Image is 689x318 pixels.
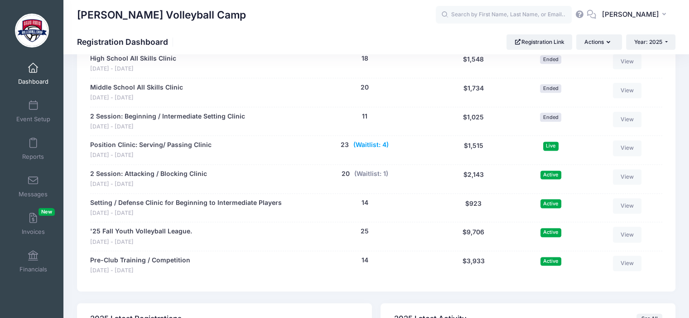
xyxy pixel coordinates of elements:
a: View [613,140,642,156]
button: [PERSON_NAME] [596,5,675,25]
button: 20 [361,83,369,92]
a: View [613,227,642,242]
div: $3,933 [434,256,514,275]
span: Active [540,171,561,179]
a: View [613,54,642,69]
span: [DATE] - [DATE] [90,94,183,102]
span: New [39,208,55,216]
img: David Rubio Volleyball Camp [15,14,49,47]
a: 2 Session: Attacking / Blocking Clinic [90,169,207,179]
a: Event Setup [12,95,55,127]
a: View [613,198,642,214]
span: Invoices [22,228,45,236]
a: 2 Session: Beginning / Intermediate Setting Clinic [90,112,245,121]
div: $1,734 [434,83,514,102]
span: [DATE] - [DATE] [90,65,176,73]
h1: [PERSON_NAME] Volleyball Camp [77,5,246,25]
span: Active [540,199,561,208]
a: High School All Skills Clinic [90,54,176,63]
span: Ended [540,113,561,121]
div: $1,515 [434,140,514,160]
span: [DATE] - [DATE] [90,266,190,275]
button: 11 [362,112,367,121]
button: 25 [361,227,369,236]
span: Active [540,228,561,237]
a: Dashboard [12,58,55,90]
span: Live [543,142,559,150]
span: [PERSON_NAME] [602,9,659,19]
span: [DATE] - [DATE] [90,180,207,189]
a: '25 Fall Youth Volleyball League. [90,227,192,236]
a: View [613,83,642,98]
span: [DATE] - [DATE] [90,151,212,160]
h1: Registration Dashboard [77,37,176,47]
div: $9,706 [434,227,514,246]
a: Registration Link [506,34,572,50]
div: $1,025 [434,112,514,131]
button: 14 [361,256,368,265]
input: Search by First Name, Last Name, or Email... [436,6,572,24]
div: $2,143 [434,169,514,189]
button: (Waitlist: 4) [353,140,389,150]
span: Active [540,257,561,266]
span: [DATE] - [DATE] [90,238,192,247]
span: Messages [19,190,48,198]
button: Year: 2025 [626,34,675,50]
span: [DATE] - [DATE] [90,123,245,131]
div: $923 [434,198,514,218]
button: 14 [361,198,368,208]
span: Financials [19,266,47,273]
button: Actions [576,34,622,50]
span: Ended [540,84,561,93]
a: Reports [12,133,55,165]
button: 20 [342,169,350,179]
a: Financials [12,246,55,277]
span: Reports [22,153,44,161]
button: (Waitlist: 1) [354,169,388,179]
a: View [613,256,642,271]
span: Ended [540,55,561,64]
a: Setting / Defense Clinic for Beginning to Intermediate Players [90,198,282,208]
button: 18 [361,54,368,63]
a: Position Clinic: Serving/ Passing Clinic [90,140,212,150]
a: View [613,169,642,185]
span: Year: 2025 [634,38,662,45]
button: 23 [341,140,349,150]
a: Middle School All Skills Clinic [90,83,183,92]
a: Pre-Club Training / Competition [90,256,190,265]
span: Event Setup [16,115,50,123]
span: [DATE] - [DATE] [90,209,282,218]
div: $1,548 [434,54,514,73]
span: Dashboard [18,78,48,85]
a: InvoicesNew [12,208,55,240]
a: Messages [12,171,55,202]
a: View [613,112,642,127]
